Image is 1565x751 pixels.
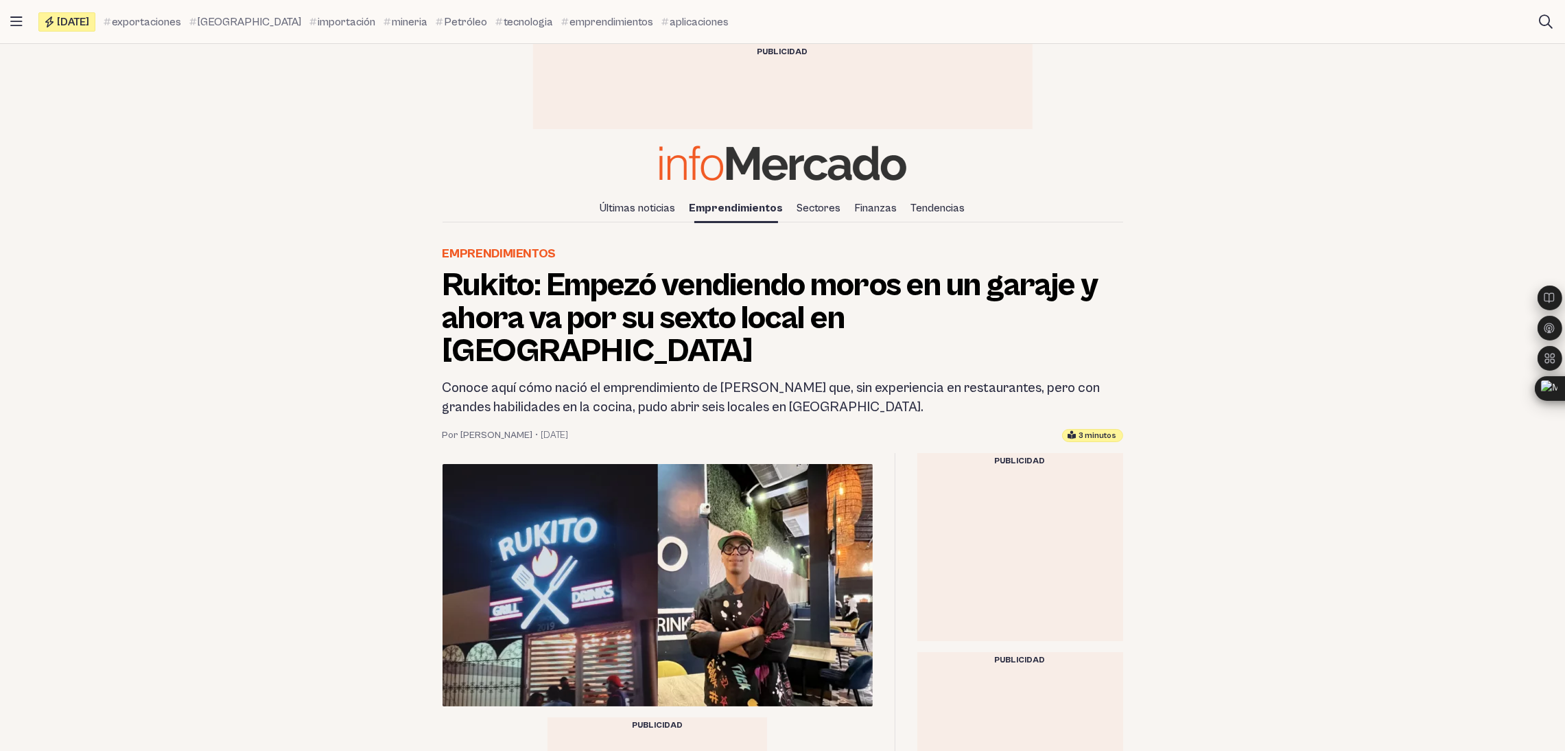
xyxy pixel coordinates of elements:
[541,428,569,442] time: 14 julio, 2023 12:04
[661,14,729,30] a: aplicaciones
[104,14,181,30] a: exportaciones
[384,14,427,30] a: mineria
[443,244,556,264] a: Emprendimientos
[569,14,653,30] span: emprendimientos
[443,428,533,442] a: Por [PERSON_NAME]
[198,14,301,30] span: [GEOGRAPHIC_DATA]
[533,44,1033,60] div: Publicidad
[906,196,971,220] a: Tendencias
[392,14,427,30] span: mineria
[548,717,767,734] div: Publicidad
[595,196,681,220] a: Últimas noticias
[495,14,553,30] a: tecnologia
[917,453,1123,470] div: Publicidad
[917,652,1123,669] div: Publicidad
[849,196,903,220] a: Finanzas
[659,146,906,181] img: Infomercado Ecuador logo
[189,14,301,30] a: [GEOGRAPHIC_DATA]
[443,269,1123,368] h1: Rukito: Empezó vendiendo moros en un garaje y ahora va por su sexto local en [GEOGRAPHIC_DATA]
[1062,429,1123,442] div: Tiempo estimado de lectura: 3 minutos
[670,14,729,30] span: aplicaciones
[436,14,487,30] a: Petróleo
[684,196,789,220] a: Emprendimientos
[112,14,181,30] span: exportaciones
[57,16,89,27] span: [DATE]
[536,428,539,442] span: •
[444,14,487,30] span: Petróleo
[443,379,1123,417] h2: Conoce aquí cómo nació el emprendimiento de [PERSON_NAME] que, sin experiencia en restaurantes, p...
[792,196,847,220] a: Sectores
[318,14,375,30] span: importación
[443,464,873,706] img: rukito restaurante emprendimiento Guayaquil
[561,14,653,30] a: emprendimientos
[504,14,553,30] span: tecnologia
[309,14,375,30] a: importación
